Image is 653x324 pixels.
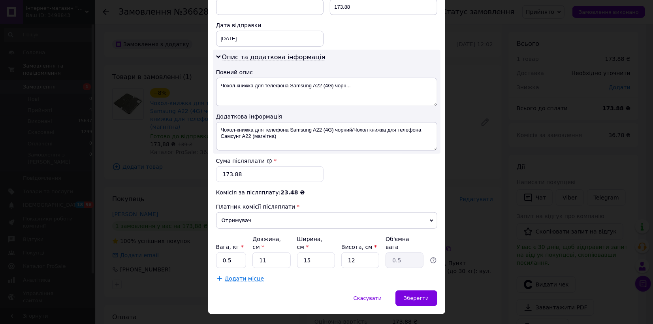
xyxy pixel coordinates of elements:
[341,244,377,250] label: Висота, см
[216,68,437,76] div: Повний опис
[216,78,437,106] textarea: Чохол-книжка для телефона Samsung A22 (4G) чорн...
[225,275,264,282] span: Додати місце
[386,235,423,251] div: Об'ємна вага
[252,236,281,250] label: Довжина, см
[216,244,244,250] label: Вага, кг
[216,122,437,151] textarea: Чохол-книжка для телефона Samsung A22 (4G) чорний/Чохол книжка для телефона Самсунг А22 (магнітна)
[216,113,437,121] div: Додаткова інформація
[216,203,295,210] span: Платник комісії післяплати
[297,236,322,250] label: Ширина, см
[216,188,437,196] div: Комісія за післяплату:
[280,189,305,196] span: 23.48 ₴
[216,21,324,29] div: Дата відправки
[404,295,429,301] span: Зберегти
[354,295,382,301] span: Скасувати
[222,53,326,61] span: Опис та додаткова інформація
[216,212,437,229] span: Отримувач
[216,158,272,164] label: Сума післяплати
